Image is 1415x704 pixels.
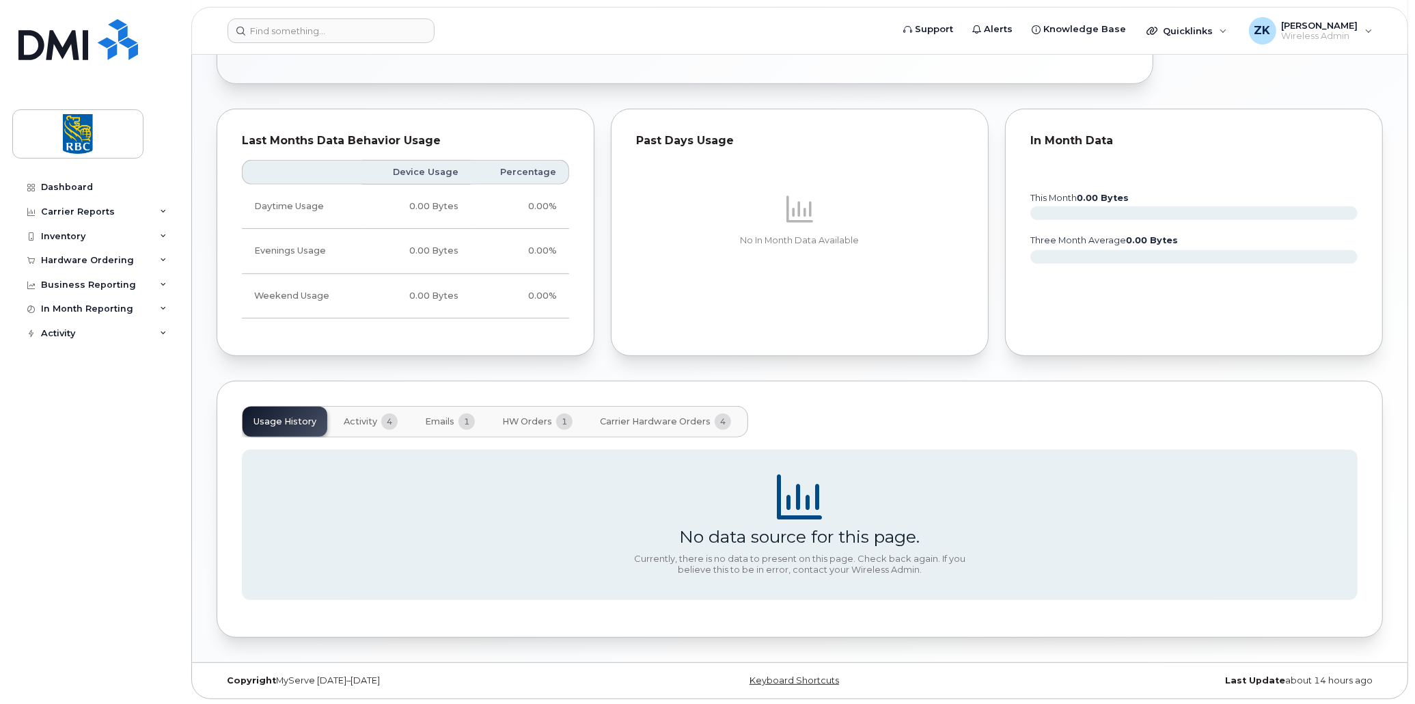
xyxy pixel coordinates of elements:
span: Quicklinks [1163,25,1213,36]
td: Daytime Usage [242,185,362,229]
div: In Month Data [1030,134,1358,148]
text: this month [1030,193,1129,203]
div: Quicklinks [1137,17,1237,44]
span: Carrier Hardware Orders [600,416,711,427]
a: Knowledge Base [1022,16,1136,43]
td: 0.00% [471,185,569,229]
span: Activity [344,416,377,427]
span: Knowledge Base [1043,23,1126,36]
td: 0.00 Bytes [362,229,471,273]
td: 0.00 Bytes [362,274,471,319]
span: Emails [425,416,454,427]
div: MyServe [DATE]–[DATE] [217,675,605,686]
span: 4 [381,414,398,430]
td: 0.00% [471,274,569,319]
div: Last Months Data Behavior Usage [242,134,569,148]
input: Find something... [228,18,435,43]
tr: Weekdays from 6:00pm to 8:00am [242,229,569,273]
div: Zlatko Knezevic [1239,17,1382,44]
span: Alerts [984,23,1013,36]
th: Percentage [471,160,569,185]
text: three month average [1030,235,1178,245]
a: Keyboard Shortcuts [750,675,839,686]
span: Support [915,23,953,36]
span: ZK [1254,23,1271,39]
span: 4 [715,414,731,430]
a: Alerts [963,16,1022,43]
td: 0.00 Bytes [362,185,471,229]
strong: Copyright [227,675,276,686]
td: Weekend Usage [242,274,362,319]
td: Evenings Usage [242,229,362,273]
td: 0.00% [471,229,569,273]
div: Currently, there is no data to present on this page. Check back again. If you believe this to be ... [629,554,971,575]
div: about 14 hours ago [994,675,1383,686]
a: Support [894,16,963,43]
span: HW Orders [502,416,552,427]
strong: Last Update [1225,675,1285,686]
span: [PERSON_NAME] [1282,20,1358,31]
tspan: 0.00 Bytes [1077,193,1129,203]
span: 1 [458,414,475,430]
div: No data source for this page. [680,526,920,547]
tr: Friday from 6:00pm to Monday 8:00am [242,274,569,319]
th: Device Usage [362,160,471,185]
span: 1 [556,414,573,430]
div: Past Days Usage [636,134,963,148]
span: Wireless Admin [1282,31,1358,42]
tspan: 0.00 Bytes [1126,235,1178,245]
p: No In Month Data Available [636,234,963,247]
